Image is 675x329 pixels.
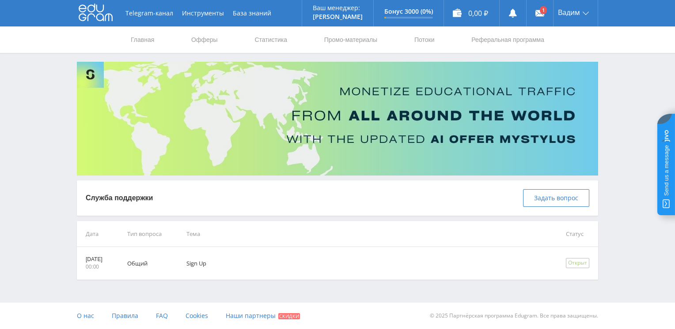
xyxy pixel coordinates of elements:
td: Sign Up [174,247,554,280]
span: Правила [112,311,138,320]
p: Бонус 3000 (0%) [384,8,433,15]
p: [DATE] [86,256,102,263]
a: Главная [130,26,155,53]
span: Cookies [186,311,208,320]
span: О нас [77,311,94,320]
a: Cookies [186,303,208,329]
a: О нас [77,303,94,329]
a: Наши партнеры Скидки [226,303,300,329]
a: Реферальная программа [470,26,545,53]
td: Статус [554,221,598,247]
span: Вадим [558,9,580,16]
a: FAQ [156,303,168,329]
p: 00:00 [86,263,102,271]
td: Тема [174,221,554,247]
span: Наши партнеры [226,311,276,320]
a: Потоки [413,26,436,53]
div: Открыт [566,258,589,268]
div: © 2025 Партнёрская программа Edugram. Все права защищены. [342,303,598,329]
td: Общий [115,247,174,280]
a: Промо-материалы [323,26,378,53]
span: FAQ [156,311,168,320]
td: Дата [77,221,115,247]
p: Служба поддержки [86,193,153,203]
p: Ваш менеджер: [313,4,363,11]
td: Тип вопроса [115,221,174,247]
a: Офферы [190,26,219,53]
img: Banner [77,62,598,176]
p: [PERSON_NAME] [313,13,363,20]
span: Скидки [278,313,300,319]
span: Задать вопрос [534,194,578,202]
a: Правила [112,303,138,329]
button: Задать вопрос [523,189,589,207]
a: Статистика [254,26,288,53]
